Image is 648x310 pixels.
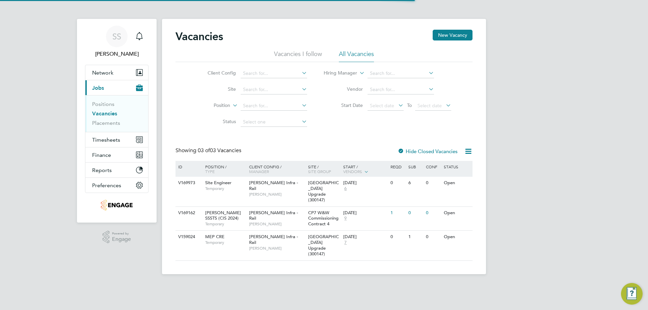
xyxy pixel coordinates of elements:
div: Open [442,207,471,219]
div: Status [442,161,471,172]
label: Site [197,86,236,92]
button: New Vacancy [433,30,473,40]
label: Vendor [324,86,363,92]
span: [PERSON_NAME] [249,192,305,197]
div: 1 [407,231,424,243]
div: [DATE] [343,234,387,240]
label: Hiring Manager [318,70,357,77]
div: Open [442,231,471,243]
div: Sub [407,161,424,172]
div: V159024 [177,231,200,243]
span: 03 of [198,147,210,154]
button: Finance [85,147,148,162]
span: Temporary [205,240,246,245]
div: 0 [424,231,442,243]
span: Select date [370,103,394,109]
div: Jobs [85,95,148,132]
img: carmichael-logo-retina.png [101,200,132,210]
input: Select one [241,117,307,127]
button: Timesheets [85,132,148,147]
span: Manager [249,169,269,174]
span: 7 [343,240,348,246]
div: Client Config / [247,161,306,177]
input: Search for... [241,69,307,78]
input: Search for... [241,85,307,94]
span: Engage [112,236,131,242]
a: Vacancies [92,110,117,117]
button: Reports [85,163,148,177]
div: Showing [175,147,243,154]
label: Status [197,118,236,124]
span: 6 [343,186,348,192]
span: Timesheets [92,137,120,143]
li: Vacancies I follow [274,50,322,62]
span: Type [205,169,215,174]
span: Network [92,69,113,76]
input: Search for... [241,101,307,111]
button: Preferences [85,178,148,193]
span: MEP CRE [205,234,224,239]
span: Reports [92,167,112,173]
div: [DATE] [343,210,387,216]
div: Position / [200,161,247,177]
span: Temporary [205,186,246,191]
label: Client Config [197,70,236,76]
div: Reqd [389,161,406,172]
span: [PERSON_NAME] SSSTS (CIS 2024) [205,210,241,221]
span: [PERSON_NAME] [249,246,305,251]
a: SS[PERSON_NAME] [85,26,148,58]
span: [PERSON_NAME] Infra - Rail [249,234,298,245]
div: 0 [424,177,442,189]
span: To [405,101,414,110]
span: Preferences [92,182,121,189]
div: V169162 [177,207,200,219]
span: SS [112,32,121,41]
span: Site Group [308,169,331,174]
a: Go to home page [85,200,148,210]
span: [PERSON_NAME] Infra - Rail [249,180,298,191]
span: Saranija Sivapalan [85,50,148,58]
div: V169973 [177,177,200,189]
li: All Vacancies [339,50,374,62]
div: 0 [389,177,406,189]
span: [GEOGRAPHIC_DATA] Upgrade (300147) [308,180,339,203]
span: Powered by [112,231,131,236]
span: Temporary [205,221,246,227]
label: Hide Closed Vacancies [398,148,458,154]
div: Conf [424,161,442,172]
span: [GEOGRAPHIC_DATA] Upgrade (300147) [308,234,339,257]
a: Powered byEngage [103,231,131,244]
input: Search for... [368,85,434,94]
div: 0 [424,207,442,219]
h2: Vacancies [175,30,223,43]
div: 0 [407,207,424,219]
label: Start Date [324,102,363,108]
button: Network [85,65,148,80]
span: 03 Vacancies [198,147,241,154]
span: Select date [417,103,442,109]
div: 0 [389,231,406,243]
div: 1 [389,207,406,219]
span: [PERSON_NAME] Infra - Rail [249,210,298,221]
a: Placements [92,120,120,126]
div: Site / [306,161,342,177]
div: [DATE] [343,180,387,186]
div: Start / [342,161,389,178]
div: 6 [407,177,424,189]
span: Finance [92,152,111,158]
label: Position [191,102,230,109]
nav: Main navigation [77,19,157,223]
span: Jobs [92,85,104,91]
span: [PERSON_NAME] [249,221,305,227]
span: 9 [343,216,348,221]
div: Open [442,177,471,189]
span: Vendors [343,169,362,174]
div: ID [177,161,200,172]
button: Engage Resource Center [621,283,643,305]
span: CP7 W&W Commissioning Contract 4 [308,210,339,227]
button: Jobs [85,80,148,95]
span: Site Engineer [205,180,232,186]
input: Search for... [368,69,434,78]
a: Positions [92,101,114,107]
